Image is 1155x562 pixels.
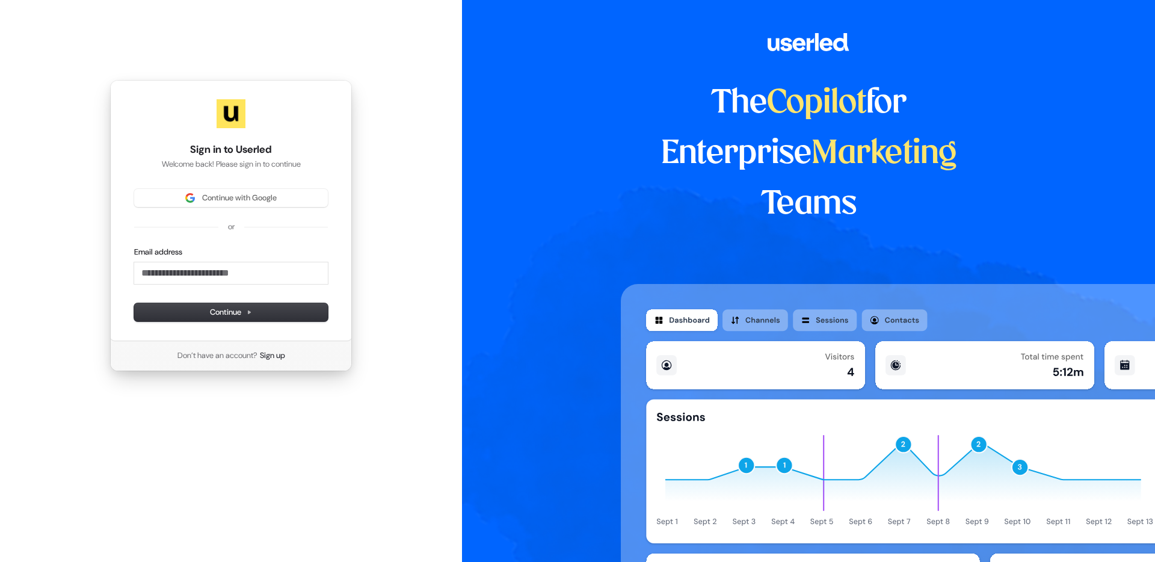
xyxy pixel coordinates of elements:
p: or [228,221,235,232]
button: Sign in with GoogleContinue with Google [134,189,328,207]
p: Welcome back! Please sign in to continue [134,159,328,170]
span: Copilot [767,88,866,119]
button: Continue [134,303,328,321]
h1: The for Enterprise Teams [621,78,997,230]
label: Email address [134,247,182,258]
img: Userled [217,99,245,128]
span: Marketing [812,138,957,170]
h1: Sign in to Userled [134,143,328,157]
span: Don’t have an account? [177,350,257,361]
span: Continue [210,307,252,318]
span: Continue with Google [202,193,277,203]
a: Sign up [260,350,285,361]
img: Sign in with Google [185,193,195,203]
